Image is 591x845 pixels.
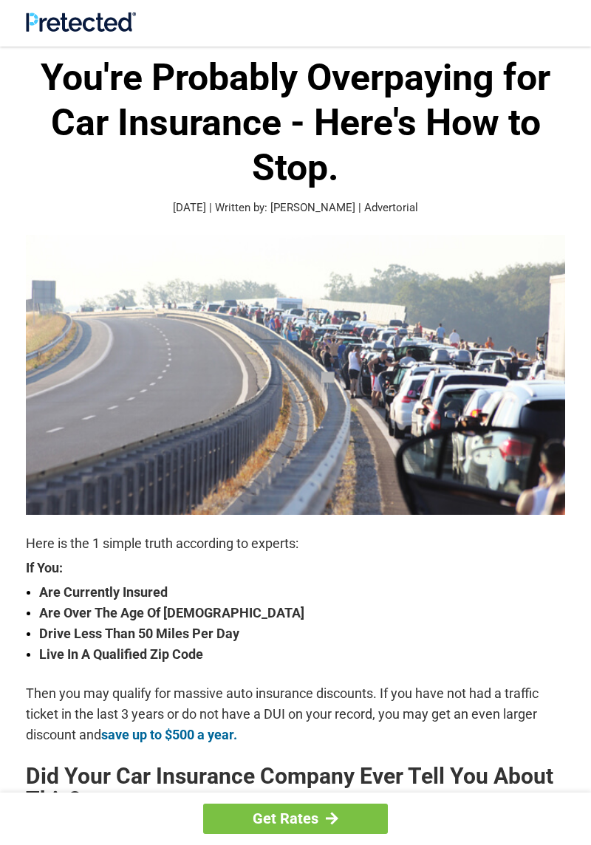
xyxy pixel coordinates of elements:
h2: Did Your Car Insurance Company Ever Tell You About This? [26,764,565,812]
strong: Are Currently Insured [39,582,565,603]
strong: Live In A Qualified Zip Code [39,644,565,665]
img: Site Logo [26,12,136,32]
strong: Drive Less Than 50 Miles Per Day [39,623,565,644]
a: Get Rates [203,804,388,834]
p: [DATE] | Written by: [PERSON_NAME] | Advertorial [26,199,565,216]
p: Here is the 1 simple truth according to experts: [26,533,565,554]
strong: If You: [26,561,565,575]
p: Then you may qualify for massive auto insurance discounts. If you have not had a traffic ticket i... [26,683,565,745]
a: save up to $500 a year. [101,727,237,742]
h1: You're Probably Overpaying for Car Insurance - Here's How to Stop. [26,55,565,191]
a: Site Logo [26,21,136,35]
strong: Are Over The Age Of [DEMOGRAPHIC_DATA] [39,603,565,623]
